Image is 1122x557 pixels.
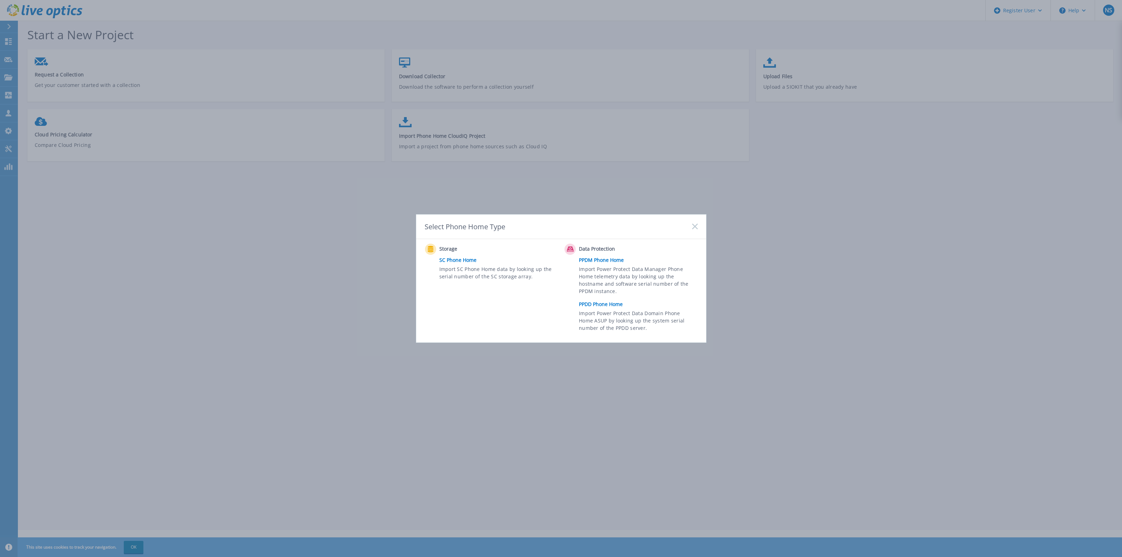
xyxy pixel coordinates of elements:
a: SC Phone Home [439,255,561,265]
span: Import Power Protect Data Manager Phone Home telemetry data by looking up the hostname and softwa... [579,265,696,298]
span: Import Power Protect Data Domain Phone Home ASUP by looking up the system serial number of the PP... [579,310,696,334]
span: Storage [439,245,509,253]
a: PPDM Phone Home [579,255,701,265]
div: Select Phone Home Type [425,222,506,231]
span: Import SC Phone Home data by looking up the serial number of the SC storage array. [439,265,556,281]
span: Data Protection [579,245,649,253]
a: PPDD Phone Home [579,299,701,310]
